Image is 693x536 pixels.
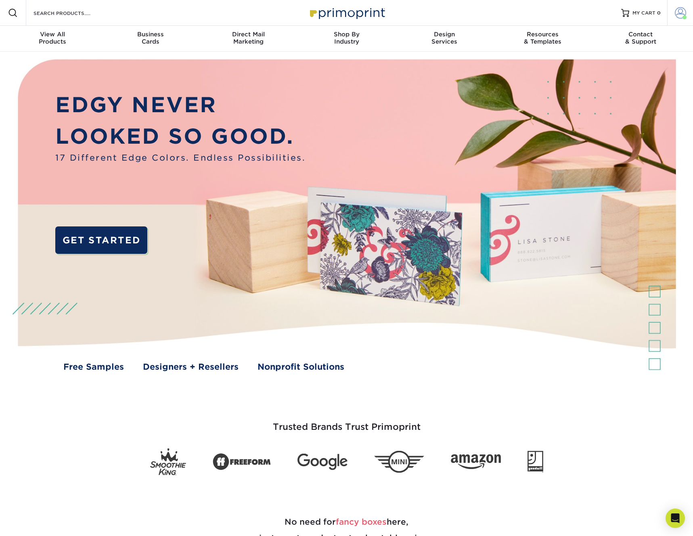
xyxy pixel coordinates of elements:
[396,31,494,38] span: Design
[374,450,424,473] img: Mini
[63,361,124,373] a: Free Samples
[150,448,186,475] img: Smoothie King
[55,226,147,254] a: GET STARTED
[494,31,592,45] div: & Templates
[396,26,494,52] a: DesignServices
[4,31,102,45] div: Products
[101,31,199,38] span: Business
[494,26,592,52] a: Resources& Templates
[396,31,494,45] div: Services
[111,402,583,442] h3: Trusted Brands Trust Primoprint
[666,509,685,528] div: Open Intercom Messenger
[143,361,239,373] a: Designers + Resellers
[199,26,297,52] a: Direct MailMarketing
[451,454,501,469] img: Amazon
[632,10,655,17] span: MY CART
[528,451,543,473] img: Goodwill
[592,31,690,45] div: & Support
[4,26,102,52] a: View AllProducts
[55,89,306,120] p: EDGY NEVER
[657,10,661,16] span: 0
[297,26,396,52] a: Shop ByIndustry
[101,26,199,52] a: BusinessCards
[592,26,690,52] a: Contact& Support
[2,511,69,533] iframe: Google Customer Reviews
[258,361,344,373] a: Nonprofit Solutions
[101,31,199,45] div: Cards
[306,4,387,21] img: Primoprint
[199,31,297,38] span: Direct Mail
[213,449,271,475] img: Freeform
[33,8,111,18] input: SEARCH PRODUCTS.....
[297,31,396,38] span: Shop By
[297,31,396,45] div: Industry
[199,31,297,45] div: Marketing
[297,453,348,470] img: Google
[494,31,592,38] span: Resources
[592,31,690,38] span: Contact
[4,31,102,38] span: View All
[336,517,387,527] span: fancy boxes
[55,121,306,152] p: LOOKED SO GOOD.
[55,152,306,164] span: 17 Different Edge Colors. Endless Possibilities.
